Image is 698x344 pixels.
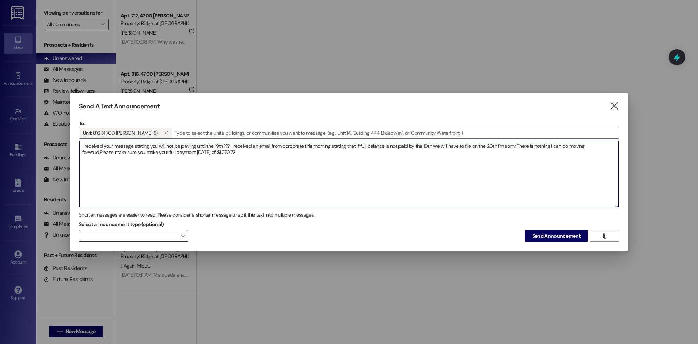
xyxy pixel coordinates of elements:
button: Unit: 816 (4700 Stringfellow 8) [161,128,172,138]
div: I received your message stating you will not be paying until the 19th??? I received an email from... [79,141,619,207]
button: Send Announcement [525,230,588,242]
label: Select announcement type (optional) [79,219,164,230]
i:  [609,102,619,110]
i:  [164,130,168,136]
i:  [602,233,607,239]
div: Shorter messages are easier to read. Please consider a shorter message or split this text into mu... [79,211,619,219]
h3: Send A Text Announcement [79,102,160,111]
p: To: [79,120,619,127]
span: Unit: 816 (4700 Stringfellow 8) [83,128,158,138]
input: Type to select the units, buildings, or communities you want to message. (e.g. 'Unit 1A', 'Buildi... [172,127,619,138]
textarea: I received your message stating you will not be paying until the 19th??? I received an email from... [79,141,619,207]
span: Send Announcement [532,232,581,240]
